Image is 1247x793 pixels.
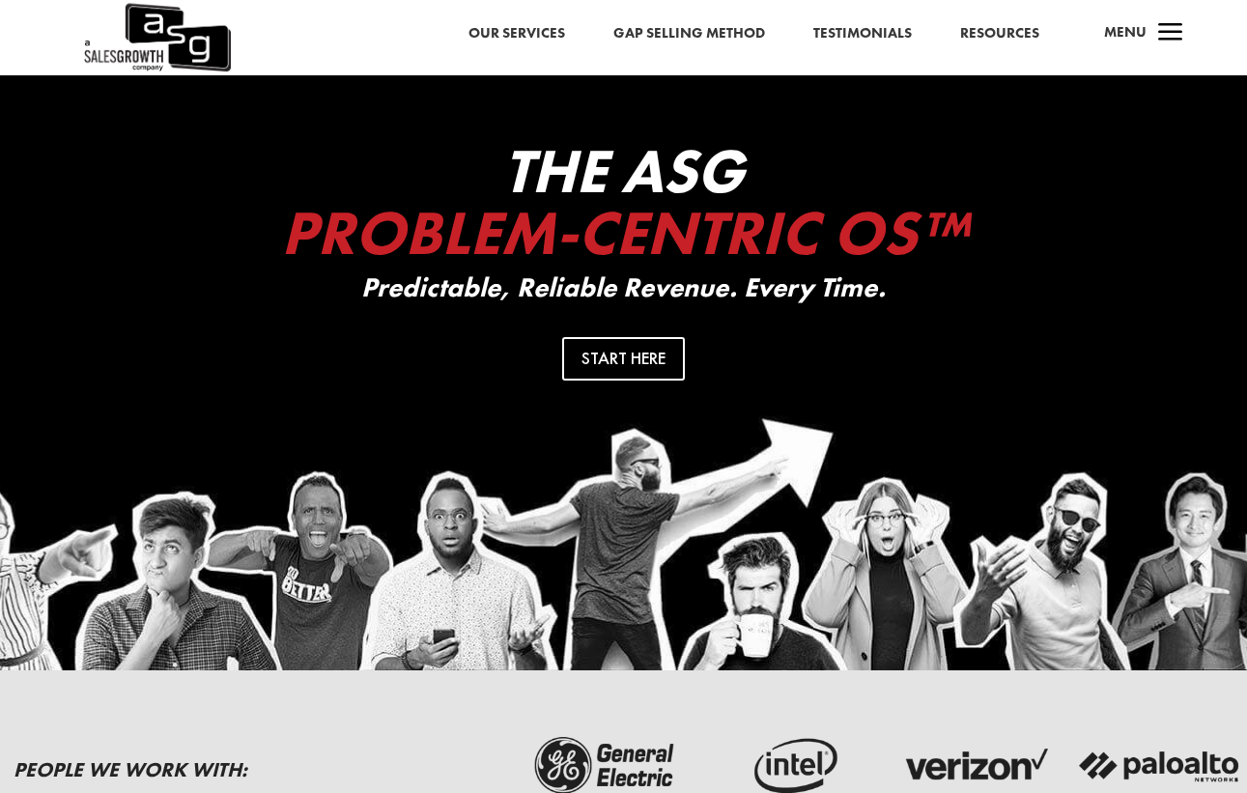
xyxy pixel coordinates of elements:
a: Resources [960,21,1039,46]
span: Menu [1104,22,1147,42]
a: Our Services [468,21,565,46]
span: a [1151,14,1190,53]
span: Problem-Centric OS™ [281,193,967,272]
a: Testimonials [813,21,912,46]
a: Start Here [562,337,685,381]
h2: The ASG [238,140,1010,273]
a: Gap Selling Method [613,21,765,46]
p: Predictable, Reliable Revenue. Every Time. [238,273,1010,303]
